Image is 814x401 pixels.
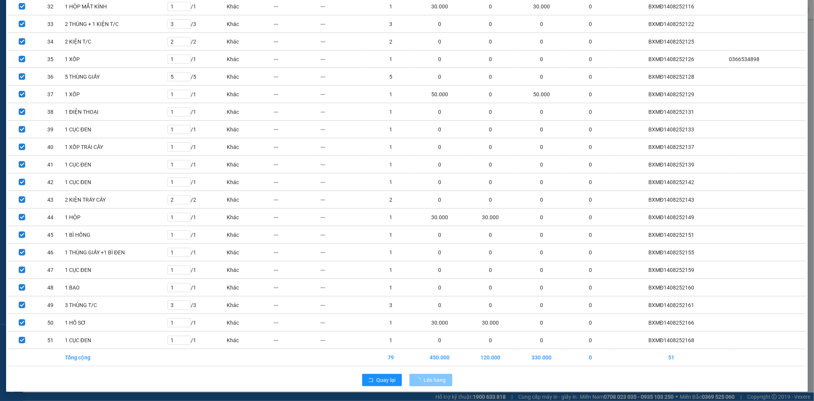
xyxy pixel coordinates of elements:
[465,279,516,296] td: 0
[567,103,614,121] td: 0
[36,138,64,156] td: 40
[36,173,64,191] td: 42
[167,121,226,138] td: / 1
[36,156,64,173] td: 41
[377,376,396,384] span: Quay lại
[320,226,367,244] td: ---
[273,296,320,314] td: ---
[167,191,226,209] td: / 2
[567,138,614,156] td: 0
[516,331,567,349] td: 0
[226,314,273,331] td: Khác
[5,50,38,61] span: VP GỬI:
[465,68,516,86] td: 0
[368,15,414,33] td: 3
[64,296,167,314] td: 3 THÙNG T/C
[567,173,614,191] td: 0
[414,296,465,314] td: 0
[414,121,465,138] td: 0
[226,261,273,279] td: Khác
[273,209,320,226] td: ---
[465,314,516,331] td: 30.000
[273,331,320,349] td: ---
[414,209,465,226] td: 30.000
[167,50,226,68] td: / 1
[226,15,273,33] td: Khác
[368,279,414,296] td: 1
[167,296,226,314] td: / 3
[414,15,465,33] td: 0
[167,33,226,50] td: / 2
[414,156,465,173] td: 0
[273,68,320,86] td: ---
[167,15,226,33] td: / 3
[226,138,273,156] td: Khác
[516,261,567,279] td: 0
[614,314,729,331] td: BXMĐ1408252166
[368,121,414,138] td: 1
[567,50,614,68] td: 0
[273,314,320,331] td: ---
[465,244,516,261] td: 0
[614,349,729,366] td: 51
[167,138,226,156] td: / 1
[64,191,167,209] td: 2 KIỆN TRÁY CÂY
[614,68,729,86] td: BXMĐ1408252128
[567,86,614,103] td: 0
[64,103,167,121] td: 1 ĐIỆN THOẠI
[320,173,367,191] td: ---
[516,314,567,331] td: 0
[516,226,567,244] td: 0
[368,261,414,279] td: 1
[167,103,226,121] td: / 1
[567,33,614,50] td: 0
[368,314,414,331] td: 1
[567,349,614,366] td: 0
[567,209,614,226] td: 0
[64,33,167,50] td: 2 KIỆN T/C
[465,121,516,138] td: 0
[167,331,226,349] td: / 1
[465,103,516,121] td: 0
[414,349,465,366] td: 450.000
[320,68,367,86] td: ---
[465,173,516,191] td: 0
[273,103,320,121] td: ---
[368,50,414,68] td: 1
[320,138,367,156] td: ---
[64,86,167,103] td: 1 XỐP
[614,331,729,349] td: BXMĐ1408252168
[368,68,414,86] td: 5
[167,261,226,279] td: / 1
[226,191,273,209] td: Khác
[320,279,367,296] td: ---
[226,209,273,226] td: Khác
[368,156,414,173] td: 1
[614,226,729,244] td: BXMĐ1408252151
[226,279,273,296] td: Khác
[167,156,226,173] td: / 1
[465,156,516,173] td: 0
[273,261,320,279] td: ---
[167,226,226,244] td: / 1
[414,331,465,349] td: 0
[36,103,64,121] td: 38
[273,173,320,191] td: ---
[567,121,614,138] td: 0
[226,173,273,191] td: Khác
[516,349,567,366] td: 330.000
[36,15,64,33] td: 33
[567,314,614,331] td: 0
[64,279,167,296] td: 1 BAO
[64,173,167,191] td: 1 CỤC ĐEN
[320,50,367,68] td: ---
[465,296,516,314] td: 0
[226,156,273,173] td: Khác
[465,226,516,244] td: 0
[368,244,414,261] td: 1
[273,121,320,138] td: ---
[320,121,367,138] td: ---
[414,138,465,156] td: 0
[414,33,465,50] td: 0
[567,296,614,314] td: 0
